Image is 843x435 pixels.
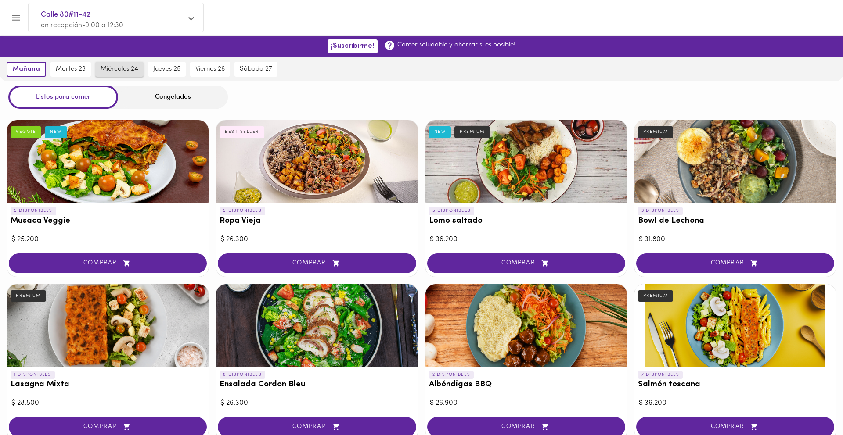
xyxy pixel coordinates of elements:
div: Lasagna Mixta [7,284,209,367]
span: ¡Suscribirme! [331,42,374,50]
div: $ 26.900 [430,398,623,408]
span: COMPRAR [229,260,405,267]
p: 3 DISPONIBLES [638,207,683,215]
div: $ 31.800 [639,235,832,245]
p: 5 DISPONIBLES [11,207,56,215]
button: sábado 27 [234,62,277,77]
div: $ 26.300 [220,235,413,245]
p: 6 DISPONIBLES [220,371,265,379]
div: Ropa Vieja [216,120,418,203]
button: ¡Suscribirme! [328,39,378,53]
span: martes 23 [56,65,86,73]
div: Bowl de Lechona [634,120,836,203]
span: en recepción • 9:00 a 12:30 [41,22,123,29]
span: COMPRAR [438,260,614,267]
div: $ 36.200 [430,235,623,245]
p: 5 DISPONIBLES [220,207,265,215]
span: miércoles 24 [101,65,138,73]
h3: Albóndigas BBQ [429,380,623,389]
p: 7 DISPONIBLES [638,371,683,379]
h3: Ensalada Cordon Bleu [220,380,414,389]
div: $ 28.500 [11,398,204,408]
div: VEGGIE [11,126,41,138]
button: jueves 25 [148,62,186,77]
button: COMPRAR [9,253,207,273]
p: 1 DISPONIBLES [11,371,55,379]
div: $ 36.200 [639,398,832,408]
div: Salmón toscana [634,284,836,367]
span: COMPRAR [20,260,196,267]
span: COMPRAR [647,423,823,431]
p: Comer saludable y ahorrar si es posible! [397,40,515,50]
p: 2 DISPONIBLES [429,371,474,379]
button: miércoles 24 [95,62,144,77]
button: COMPRAR [427,253,625,273]
h3: Bowl de Lechona [638,217,832,226]
button: COMPRAR [218,253,416,273]
span: viernes 26 [195,65,225,73]
h3: Lomo saltado [429,217,623,226]
span: sábado 27 [240,65,272,73]
div: Albóndigas BBQ [425,284,627,367]
div: Musaca Veggie [7,120,209,203]
iframe: Messagebird Livechat Widget [792,384,834,426]
div: PREMIUM [454,126,490,138]
div: BEST SELLER [220,126,264,138]
div: Ensalada Cordon Bleu [216,284,418,367]
button: mañana [7,62,46,77]
span: COMPRAR [647,260,823,267]
span: jueves 25 [153,65,180,73]
button: viernes 26 [190,62,230,77]
div: Lomo saltado [425,120,627,203]
div: NEW [429,126,451,138]
button: COMPRAR [636,253,834,273]
h3: Lasagna Mixta [11,380,205,389]
h3: Salmón toscana [638,380,832,389]
span: COMPRAR [229,423,405,431]
button: Menu [5,7,27,29]
div: PREMIUM [638,290,674,302]
div: Congelados [118,86,228,109]
h3: Musaca Veggie [11,217,205,226]
div: PREMIUM [11,290,46,302]
button: martes 23 [50,62,91,77]
div: $ 25.200 [11,235,204,245]
div: $ 26.300 [220,398,413,408]
span: Calle 80#11-42 [41,9,182,21]
div: NEW [45,126,67,138]
span: COMPRAR [20,423,196,431]
span: COMPRAR [438,423,614,431]
div: PREMIUM [638,126,674,138]
h3: Ropa Vieja [220,217,414,226]
span: mañana [13,65,40,73]
p: 5 DISPONIBLES [429,207,475,215]
div: Listos para comer [8,86,118,109]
